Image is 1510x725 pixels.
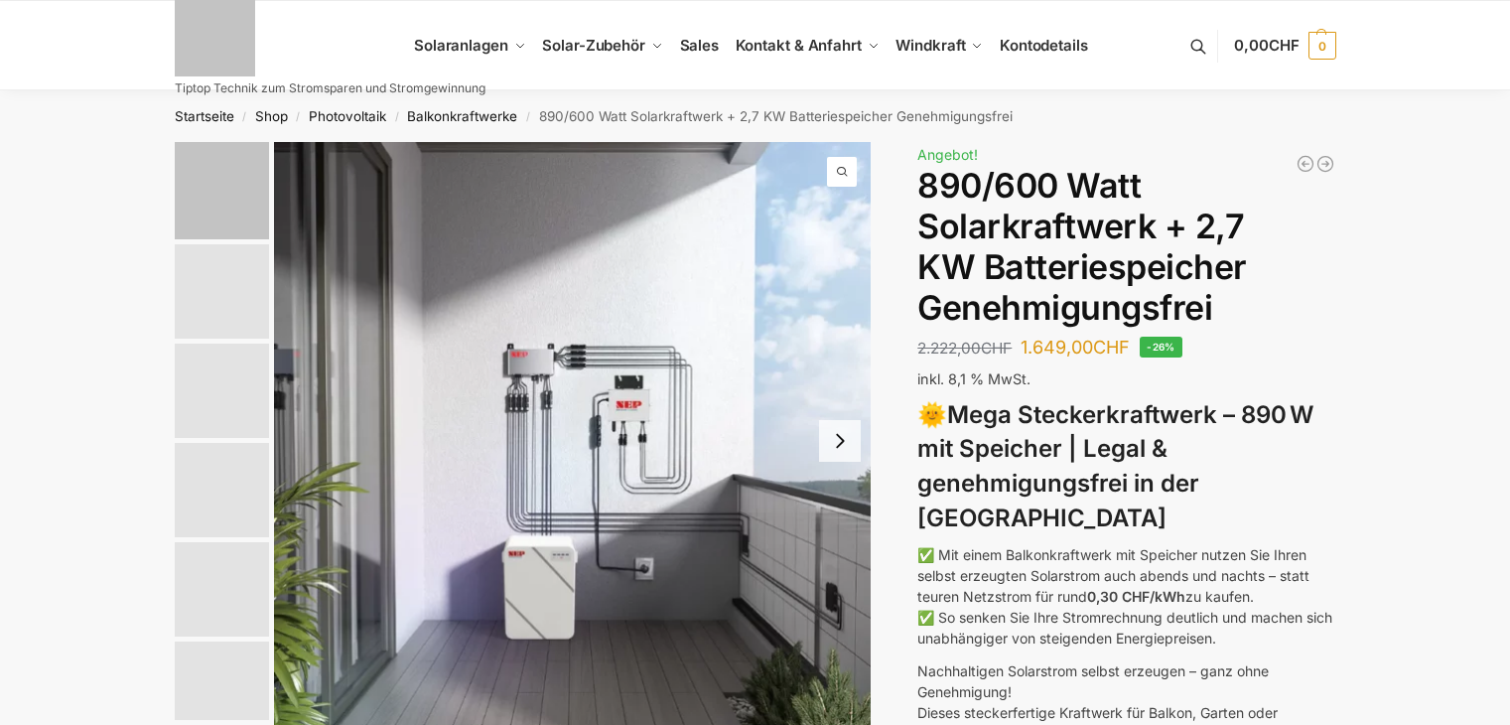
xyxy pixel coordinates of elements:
li: 2 / 12 [170,241,269,341]
img: BDS1000 [175,443,269,537]
span: / [386,109,407,125]
span: / [234,109,255,125]
a: Sales [671,1,727,90]
img: Balkonkraftwerk mit 2,7kw Speicher [175,244,269,339]
a: Photovoltaik [309,108,386,124]
a: Windkraft [888,1,992,90]
strong: 0,30 CHF/kWh [1087,588,1185,605]
li: 3 / 12 [170,341,269,440]
span: inkl. 8,1 % MwSt. [917,370,1030,387]
span: Angebot! [917,146,978,163]
span: Windkraft [895,36,965,55]
span: / [288,109,309,125]
a: Kontodetails [992,1,1096,90]
strong: Mega Steckerkraftwerk – 890 W mit Speicher | Legal & genehmigungsfrei in der [GEOGRAPHIC_DATA] [917,400,1313,532]
a: Shop [255,108,288,124]
span: -26% [1140,337,1182,358]
span: 0 [1308,32,1336,60]
span: Solaranlagen [414,36,508,55]
span: Sales [680,36,720,55]
a: Balkonkraftwerk 445/600 Watt Bificial [1296,154,1315,174]
img: Balkonkraftwerk mit 2,7kw Speicher [175,142,269,239]
li: 4 / 12 [170,440,269,539]
h3: 🌞 [917,398,1335,536]
a: Kontakt & Anfahrt [727,1,888,90]
a: Balkonkraftwerk 890 Watt Solarmodulleistung mit 2kW/h Zendure Speicher [1315,154,1335,174]
span: CHF [1269,36,1300,55]
li: 5 / 12 [170,539,269,639]
bdi: 1.649,00 [1021,337,1130,358]
a: Solar-Zubehör [534,1,671,90]
img: Bificial 30 % mehr Leistung [175,542,269,637]
p: ✅ Mit einem Balkonkraftwerk mit Speicher nutzen Sie Ihren selbst erzeugten Solarstrom auch abends... [917,544,1335,649]
span: 0,00 [1234,36,1299,55]
a: Balkonkraftwerke [407,108,517,124]
a: Startseite [175,108,234,124]
button: Next slide [819,420,861,462]
nav: Breadcrumb [139,90,1371,142]
span: Solar-Zubehör [542,36,645,55]
span: Kontakt & Anfahrt [736,36,862,55]
bdi: 2.222,00 [917,339,1012,358]
p: Tiptop Technik zum Stromsparen und Stromgewinnung [175,82,485,94]
span: Kontodetails [1000,36,1088,55]
li: 1 / 12 [170,142,269,241]
span: / [517,109,538,125]
h1: 890/600 Watt Solarkraftwerk + 2,7 KW Batteriespeicher Genehmigungsfrei [917,166,1335,328]
span: CHF [1093,337,1130,358]
a: 0,00CHF 0 [1234,16,1335,75]
img: Bificial im Vergleich zu billig Modulen [175,344,269,438]
span: CHF [981,339,1012,358]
